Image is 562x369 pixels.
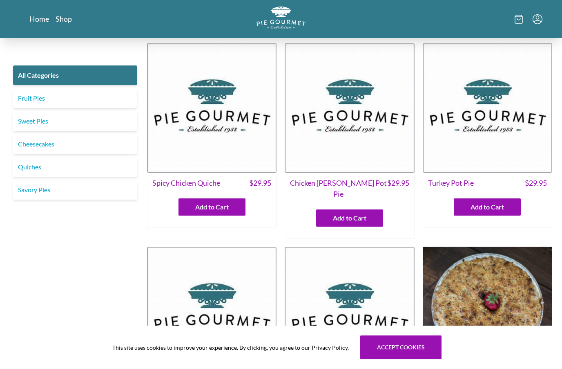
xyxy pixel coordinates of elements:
[525,178,547,189] span: $ 29.95
[13,157,137,177] a: Quiches
[56,14,72,24] a: Shop
[256,7,306,29] img: logo
[256,7,306,32] a: Logo
[316,209,383,227] button: Add to Cart
[112,343,349,352] span: This site uses cookies to improve your experience. By clicking, you agree to our Privacy Policy.
[178,198,245,216] button: Add to Cart
[13,180,137,200] a: Savory Pies
[428,178,474,189] span: Turkey Pot Pie
[471,202,504,212] span: Add to Cart
[533,14,542,24] button: Menu
[13,134,137,154] a: Cheesecakes
[387,178,409,200] span: $ 29.95
[13,111,137,131] a: Sweet Pies
[152,178,220,189] span: Spicy Chicken Quiche
[290,178,387,200] span: Chicken [PERSON_NAME] Pot Pie
[147,43,277,173] img: Spicy Chicken Quiche
[13,88,137,108] a: Fruit Pies
[285,43,414,173] img: Chicken Curry Pot Pie
[13,65,137,85] a: All Categories
[360,335,442,359] button: Accept cookies
[454,198,521,216] button: Add to Cart
[423,43,552,173] img: Turkey Pot Pie
[29,14,49,24] a: Home
[333,213,366,223] span: Add to Cart
[249,178,271,189] span: $ 29.95
[195,202,229,212] span: Add to Cart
